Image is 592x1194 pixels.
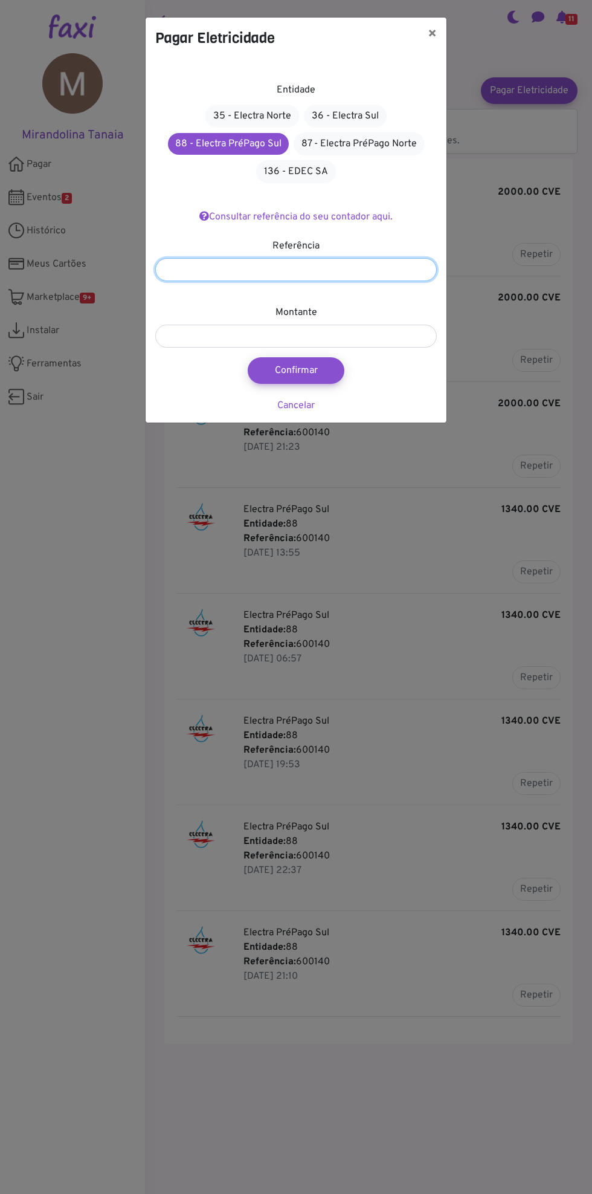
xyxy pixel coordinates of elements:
label: Entidade [277,83,315,97]
a: Consultar referência do seu contador aqui. [199,211,393,223]
label: Referência [272,239,320,253]
a: 36 - Electra Sul [304,105,387,128]
button: Confirmar [248,357,344,384]
button: × [418,18,446,51]
a: 87 - Electra PréPago Norte [294,132,425,155]
a: Cancelar [277,400,315,412]
label: Montante [275,305,317,320]
a: 88 - Electra PréPago Sul [168,133,289,155]
a: 136 - EDEC SA [256,160,336,183]
h4: Pagar Eletricidade [155,27,275,49]
a: 35 - Electra Norte [205,105,299,128]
